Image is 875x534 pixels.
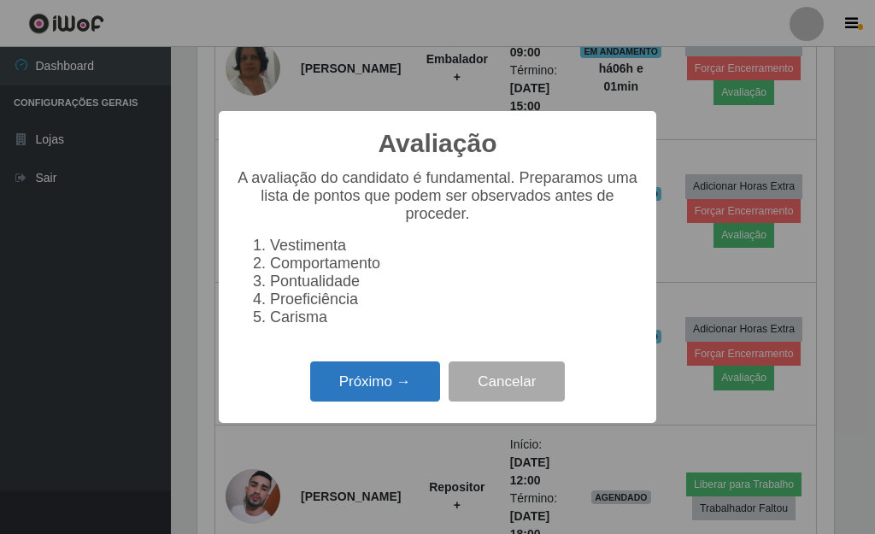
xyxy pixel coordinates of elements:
li: Carisma [270,308,639,326]
button: Cancelar [449,361,565,402]
li: Proeficiência [270,290,639,308]
h2: Avaliação [379,128,497,159]
li: Vestimenta [270,237,639,255]
li: Comportamento [270,255,639,273]
p: A avaliação do candidato é fundamental. Preparamos uma lista de pontos que podem ser observados a... [236,169,639,223]
li: Pontualidade [270,273,639,290]
button: Próximo → [310,361,440,402]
